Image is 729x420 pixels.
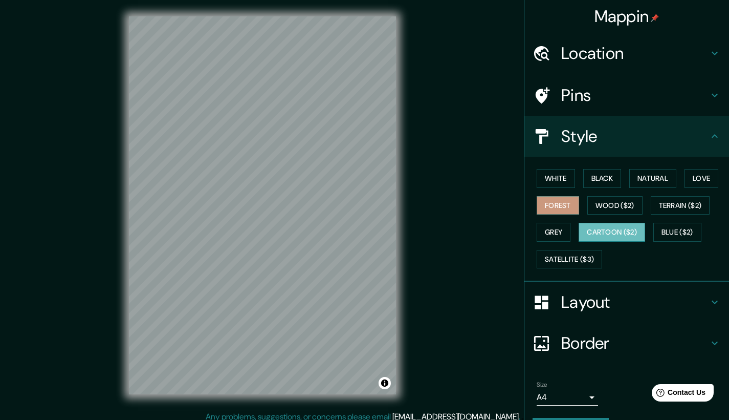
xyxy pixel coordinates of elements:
[653,223,701,242] button: Blue ($2)
[537,223,570,242] button: Grey
[579,223,645,242] button: Cartoon ($2)
[537,389,598,406] div: A4
[583,169,622,188] button: Black
[524,282,729,323] div: Layout
[524,323,729,364] div: Border
[537,250,602,269] button: Satellite ($3)
[537,169,575,188] button: White
[561,126,709,146] h4: Style
[537,381,547,389] label: Size
[587,196,643,215] button: Wood ($2)
[651,196,710,215] button: Terrain ($2)
[561,292,709,312] h4: Layout
[537,196,579,215] button: Forest
[629,169,676,188] button: Natural
[524,75,729,116] div: Pins
[561,333,709,353] h4: Border
[684,169,718,188] button: Love
[524,116,729,157] div: Style
[561,43,709,64] h4: Location
[561,85,709,106] h4: Pins
[524,33,729,74] div: Location
[129,16,396,394] canvas: Map
[594,6,659,27] h4: Mappin
[638,380,718,409] iframe: Help widget launcher
[651,14,659,22] img: pin-icon.png
[379,377,391,389] button: Toggle attribution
